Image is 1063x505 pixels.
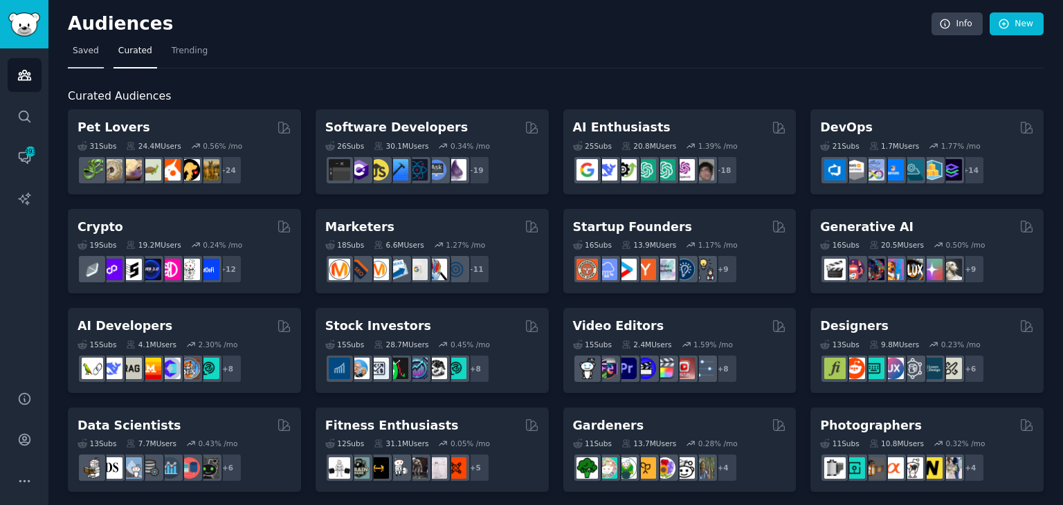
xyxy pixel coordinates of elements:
img: iOSProgramming [387,159,408,181]
img: datascience [101,457,122,479]
img: ArtificalIntelligence [693,159,714,181]
h2: Photographers [820,417,922,434]
div: 31.1M Users [374,439,428,448]
div: + 4 [709,453,738,482]
img: chatgpt_prompts_ [654,159,675,181]
img: UXDesign [882,358,904,379]
div: 0.05 % /mo [451,439,490,448]
div: 0.32 % /mo [945,439,985,448]
div: 0.28 % /mo [698,439,738,448]
img: SonyAlpha [882,457,904,479]
a: New [990,12,1044,36]
img: AnalogCommunity [863,457,884,479]
img: userexperience [902,358,923,379]
img: OpenSourceAI [159,358,181,379]
div: + 4 [956,453,985,482]
img: SaaS [596,259,617,280]
img: MarketingResearch [426,259,447,280]
img: Nikon [921,457,943,479]
div: + 19 [461,156,490,185]
img: Forex [367,358,389,379]
img: indiehackers [654,259,675,280]
img: Entrepreneurship [673,259,695,280]
img: StocksAndTrading [406,358,428,379]
img: AIDevelopersSociety [198,358,219,379]
img: dogbreed [198,159,219,181]
h2: Generative AI [820,219,914,236]
div: + 6 [956,354,985,383]
div: + 18 [709,156,738,185]
img: physicaltherapy [426,457,447,479]
img: datasets [179,457,200,479]
h2: Crypto [78,219,123,236]
img: platformengineering [902,159,923,181]
img: GoogleGeminiAI [576,159,598,181]
a: Curated [113,40,157,68]
img: Emailmarketing [387,259,408,280]
div: 15 Sub s [573,340,612,349]
img: PetAdvice [179,159,200,181]
div: 11 Sub s [573,439,612,448]
img: finalcutpro [654,358,675,379]
img: analytics [159,457,181,479]
img: AWS_Certified_Experts [844,159,865,181]
img: statistics [120,457,142,479]
img: streetphotography [844,457,865,479]
div: + 9 [709,255,738,284]
div: 2.30 % /mo [199,340,238,349]
h2: Audiences [68,13,932,35]
img: dalle2 [844,259,865,280]
img: cockatiel [159,159,181,181]
span: Saved [73,45,99,57]
img: llmops [179,358,200,379]
img: learndesign [921,358,943,379]
h2: Fitness Enthusiasts [325,417,459,434]
img: succulents [596,457,617,479]
img: weightroom [387,457,408,479]
img: GardenersWorld [693,457,714,479]
img: DeepSeek [596,159,617,181]
div: + 6 [213,453,242,482]
div: 26 Sub s [325,141,364,151]
img: 0xPolygon [101,259,122,280]
img: GYM [329,457,350,479]
h2: AI Enthusiasts [573,119,671,136]
img: premiere [615,358,637,379]
span: Trending [172,45,208,57]
div: 30.1M Users [374,141,428,151]
div: 21 Sub s [820,141,859,151]
div: 0.45 % /mo [451,340,490,349]
div: + 9 [956,255,985,284]
div: 1.39 % /mo [698,141,738,151]
img: fitness30plus [406,457,428,479]
div: 9.8M Users [869,340,920,349]
img: sdforall [882,259,904,280]
span: 393 [24,147,37,156]
img: deepdream [863,259,884,280]
div: 19.2M Users [126,240,181,250]
div: + 5 [461,453,490,482]
div: 1.27 % /mo [446,240,485,250]
div: 0.43 % /mo [199,439,238,448]
a: 393 [8,140,42,174]
div: 10.8M Users [869,439,924,448]
img: software [329,159,350,181]
img: growmybusiness [693,259,714,280]
img: startup [615,259,637,280]
img: analog [824,457,846,479]
div: 11 Sub s [820,439,859,448]
img: learnjavascript [367,159,389,181]
div: 0.24 % /mo [203,240,242,250]
img: AskComputerScience [426,159,447,181]
img: logodesign [844,358,865,379]
div: 24.4M Users [126,141,181,151]
img: dividends [329,358,350,379]
img: flowers [654,457,675,479]
img: content_marketing [329,259,350,280]
div: 12 Sub s [325,439,364,448]
h2: DevOps [820,119,873,136]
img: gopro [576,358,598,379]
span: Curated [118,45,152,57]
img: leopardgeckos [120,159,142,181]
div: + 8 [213,354,242,383]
